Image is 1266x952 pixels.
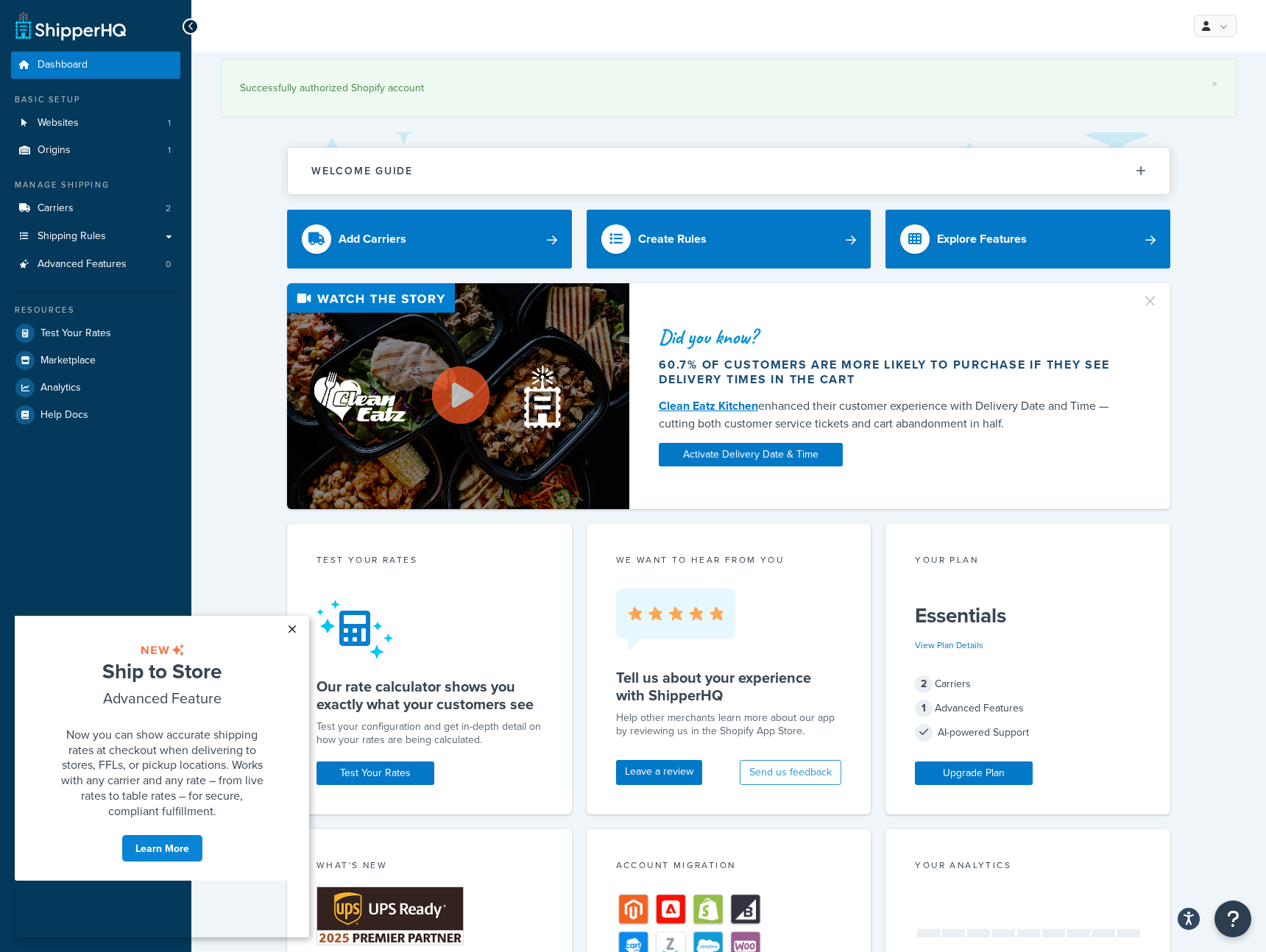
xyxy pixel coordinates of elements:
div: Your Analytics [915,859,1141,875]
div: Your Plan [915,553,1141,570]
a: View Plan Details [915,639,983,652]
div: Add Carriers [339,229,406,249]
span: Now you can show accurate shipping rates at checkout when delivering to stores, FFLs, or pickup l... [46,110,249,203]
div: Create Rules [638,229,707,249]
a: Leave a review [616,760,702,785]
div: What's New [316,859,542,875]
span: 2 [915,675,933,693]
img: Video thumbnail [287,283,629,509]
a: Upgrade Plan [915,761,1033,785]
div: Account Migration [616,859,842,875]
a: Activate Delivery Date & Time [659,443,843,466]
a: Learn More [107,219,188,246]
span: 1 [168,117,171,129]
h2: Welcome Guide [311,166,413,177]
a: Test Your Rates [316,761,434,785]
p: Help other merchants learn more about our app by reviewing us in the Shopify App Store. [616,711,842,738]
div: enhanced their customer experience with Delivery Date and Time — cutting both customer service ti... [659,397,1124,433]
span: Dashboard [38,59,88,71]
button: Send us feedback [740,760,841,785]
h5: Our rate calculator shows you exactly what your customers see [316,678,542,713]
li: Websites [11,110,180,137]
span: Websites [38,117,79,129]
a: Shipping Rules [11,223,180,250]
span: Advanced Features [38,258,127,271]
li: Advanced Features [11,251,180,278]
a: Explore Features [885,210,1170,269]
div: 60.7% of customers are more likely to purchase if they see delivery times in the cart [659,358,1124,387]
div: Test your rates [316,553,542,570]
button: Open Resource Center [1214,901,1251,937]
span: 1 [168,144,171,157]
span: 1 [915,700,933,717]
div: Test your configuration and get in-depth detail on how your rates are being calculated. [316,720,542,747]
a: Analytics [11,374,180,401]
span: Help Docs [40,409,88,422]
li: Carriers [11,195,180,222]
span: Analytics [40,382,81,394]
a: Marketplace [11,347,180,374]
div: Basic Setup [11,93,180,106]
a: × [1212,78,1217,90]
a: Help Docs [11,402,180,428]
div: Carriers [915,674,1141,695]
a: Origins1 [11,137,180,164]
h5: Essentials [915,604,1141,628]
a: Carriers2 [11,195,180,222]
span: 2 [166,202,171,215]
span: Marketplace [40,355,96,367]
span: 0 [166,258,171,271]
p: we want to hear from you [616,553,842,566]
span: Shipping Rules [38,230,106,243]
span: Ship to Store [88,40,207,70]
a: Test Your Rates [11,320,180,347]
div: Manage Shipping [11,179,180,191]
a: Dashboard [11,51,180,79]
a: Advanced Features0 [11,251,180,278]
li: Origins [11,137,180,164]
h5: Tell us about your experience with ShipperHQ [616,669,842,704]
div: Successfully authorized Shopify account [240,78,1217,99]
button: Welcome Guide [288,148,1170,194]
div: Explore Features [937,229,1027,249]
span: Carriers [38,202,74,215]
div: AI-powered Support [915,722,1141,743]
span: Test Your Rates [40,327,111,340]
a: Create Rules [587,210,871,269]
div: Resources [11,304,180,316]
a: Add Carriers [287,210,572,269]
a: Clean Eatz Kitchen [659,397,758,414]
a: Websites1 [11,110,180,137]
div: Did you know? [659,327,1124,347]
span: Advanced Feature [88,71,207,93]
div: Advanced Features [915,698,1141,719]
span: Origins [38,144,71,157]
